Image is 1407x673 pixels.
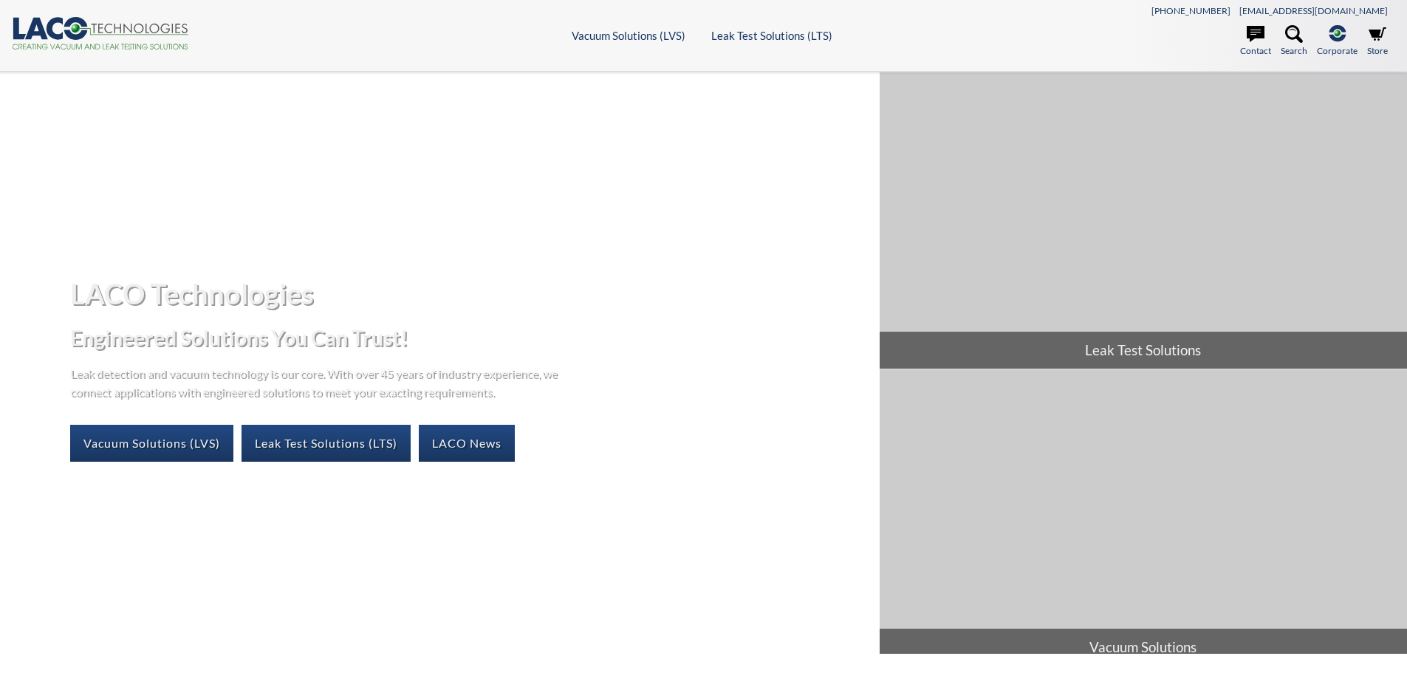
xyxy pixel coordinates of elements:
[880,629,1407,666] span: Vacuum Solutions
[880,332,1407,369] span: Leak Test Solutions
[572,29,685,42] a: Vacuum Solutions (LVS)
[242,425,411,462] a: Leak Test Solutions (LTS)
[70,363,565,401] p: Leak detection and vacuum technology is our core. With over 45 years of industry experience, we c...
[419,425,515,462] a: LACO News
[1281,25,1307,58] a: Search
[1151,5,1230,16] a: [PHONE_NUMBER]
[1240,25,1271,58] a: Contact
[1317,44,1358,58] span: Corporate
[70,324,867,352] h2: Engineered Solutions You Can Trust!
[880,72,1407,369] a: Leak Test Solutions
[711,29,832,42] a: Leak Test Solutions (LTS)
[880,369,1407,666] a: Vacuum Solutions
[70,425,233,462] a: Vacuum Solutions (LVS)
[70,276,867,312] h1: LACO Technologies
[1239,5,1388,16] a: [EMAIL_ADDRESS][DOMAIN_NAME]
[1367,25,1388,58] a: Store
